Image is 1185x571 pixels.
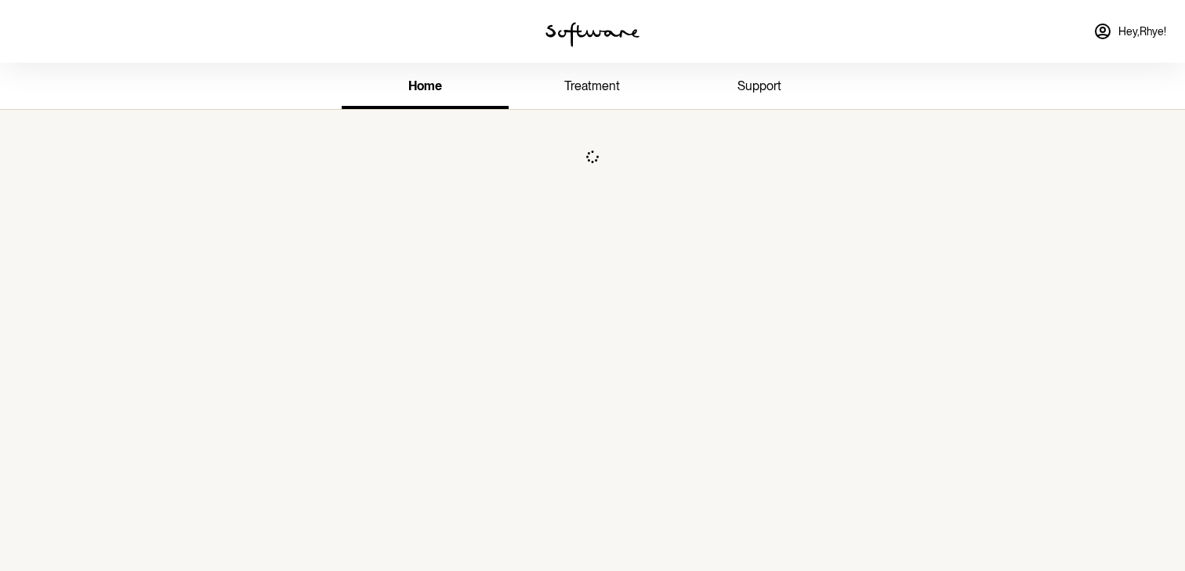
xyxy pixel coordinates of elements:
[1084,13,1176,50] a: Hey,Rhye!
[509,66,676,109] a: treatment
[408,78,442,93] span: home
[545,22,640,47] img: software logo
[737,78,781,93] span: support
[342,66,509,109] a: home
[676,66,843,109] a: support
[564,78,620,93] span: treatment
[1118,25,1166,38] span: Hey, Rhye !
